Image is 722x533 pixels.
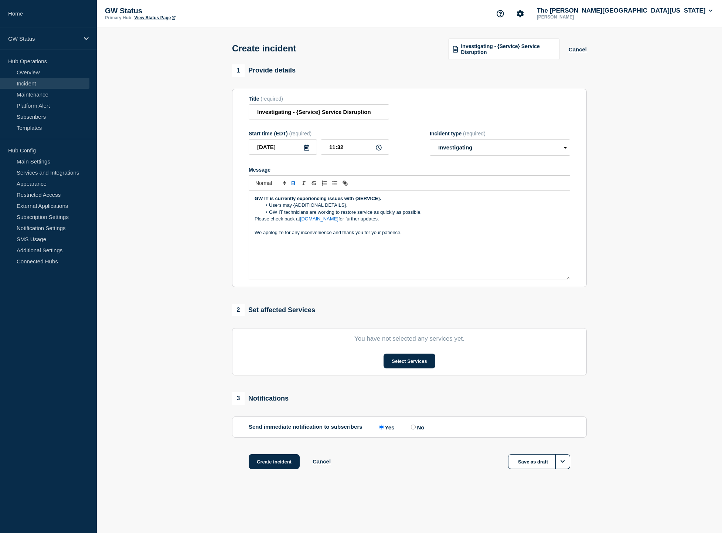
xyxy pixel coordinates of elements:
button: The [PERSON_NAME][GEOGRAPHIC_DATA][US_STATE] [535,7,714,14]
input: YYYY-MM-DD [249,139,317,155]
label: No [409,424,424,431]
input: Yes [379,425,384,429]
p: Please check back at for further updates. [255,216,564,222]
button: Select Services [384,354,435,368]
button: Toggle italic text [299,179,309,188]
div: Send immediate notification to subscribers [249,424,570,431]
button: Toggle link [340,179,350,188]
button: Cancel [569,46,587,53]
div: Message [249,191,570,280]
h1: Create incident [232,43,296,54]
div: Start time (EDT) [249,131,389,136]
button: Toggle strikethrough text [309,179,319,188]
div: Title [249,96,389,102]
label: Yes [377,424,395,431]
span: Investigating - {Service} Service Disruption [461,43,555,55]
div: Incident type [430,131,570,136]
span: 2 [232,304,245,316]
p: GW Status [105,7,253,15]
li: Users may {ADDITIONAL DETAILS}. [262,202,565,209]
span: 3 [232,392,245,405]
p: We apologize for any inconvenience and thank you for your patience. [255,229,564,236]
button: Options [555,454,570,469]
li: GW IT technicians are working to restore service as quickly as possible. [262,209,565,216]
button: Support [493,6,508,21]
button: Account settings [512,6,528,21]
span: Font size [252,179,288,188]
div: Provide details [232,64,296,77]
input: No [411,425,416,429]
span: (required) [289,131,312,136]
input: HH:MM [321,139,389,155]
span: 1 [232,64,245,77]
p: You have not selected any services yet. [249,335,570,343]
a: [DOMAIN_NAME] [300,216,338,222]
p: Send immediate notification to subscribers [249,424,362,431]
button: Toggle ordered list [319,179,330,188]
input: Title [249,104,389,119]
p: [PERSON_NAME] [535,14,612,20]
div: Set affected Services [232,304,315,316]
p: GW Status [8,36,79,42]
button: Save as draft [508,454,570,469]
p: Primary Hub [105,15,131,20]
button: Toggle bulleted list [330,179,340,188]
strong: GW IT is currently experiencing issues with {SERVICE}. [255,196,381,201]
button: Create incident [249,454,300,469]
span: (required) [463,131,486,136]
div: Message [249,167,570,173]
a: View Status Page [134,15,175,20]
select: Incident type [430,139,570,156]
img: template icon [453,46,458,53]
button: Toggle bold text [288,179,299,188]
button: Cancel [313,458,331,465]
div: Notifications [232,392,289,405]
span: (required) [260,96,283,102]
